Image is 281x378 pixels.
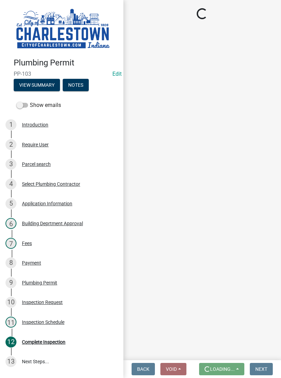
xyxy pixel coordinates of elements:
div: 10 [5,297,16,308]
div: Parcel search [22,162,51,167]
div: 2 [5,139,16,150]
span: Next [255,366,267,372]
span: Back [137,366,149,372]
div: 6 [5,218,16,229]
wm-modal-confirm: Summary [14,83,60,88]
div: Complete Inspection [22,340,65,344]
span: Void [166,366,177,372]
div: Inspection Schedule [22,320,64,325]
h4: Plumbing Permit [14,58,118,68]
button: Loading... [199,363,244,375]
div: Require User [22,142,49,147]
div: 11 [5,317,16,328]
span: PP-103 [14,71,110,77]
div: Application Information [22,201,72,206]
div: 1 [5,119,16,130]
div: Plumbing Permit [22,280,57,285]
div: Fees [22,241,32,246]
wm-modal-confirm: Edit Application Number [112,71,122,77]
div: Select Plumbing Contractor [22,182,80,186]
button: Notes [63,79,89,91]
img: City of Charlestown, Indiana [14,7,112,51]
div: 5 [5,198,16,209]
a: Edit [112,71,122,77]
div: 13 [5,356,16,367]
div: 12 [5,337,16,347]
wm-modal-confirm: Notes [63,83,89,88]
span: Loading... [210,366,235,372]
div: 3 [5,159,16,170]
label: Show emails [16,101,61,109]
div: Payment [22,260,41,265]
button: View Summary [14,79,60,91]
div: 7 [5,238,16,249]
div: 9 [5,277,16,288]
div: Building Deprtment Approval [22,221,83,226]
div: 8 [5,257,16,268]
div: Inspection Request [22,300,63,305]
div: Introduction [22,122,48,127]
div: 4 [5,179,16,190]
button: Next [250,363,273,375]
button: Back [132,363,155,375]
button: Void [160,363,186,375]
